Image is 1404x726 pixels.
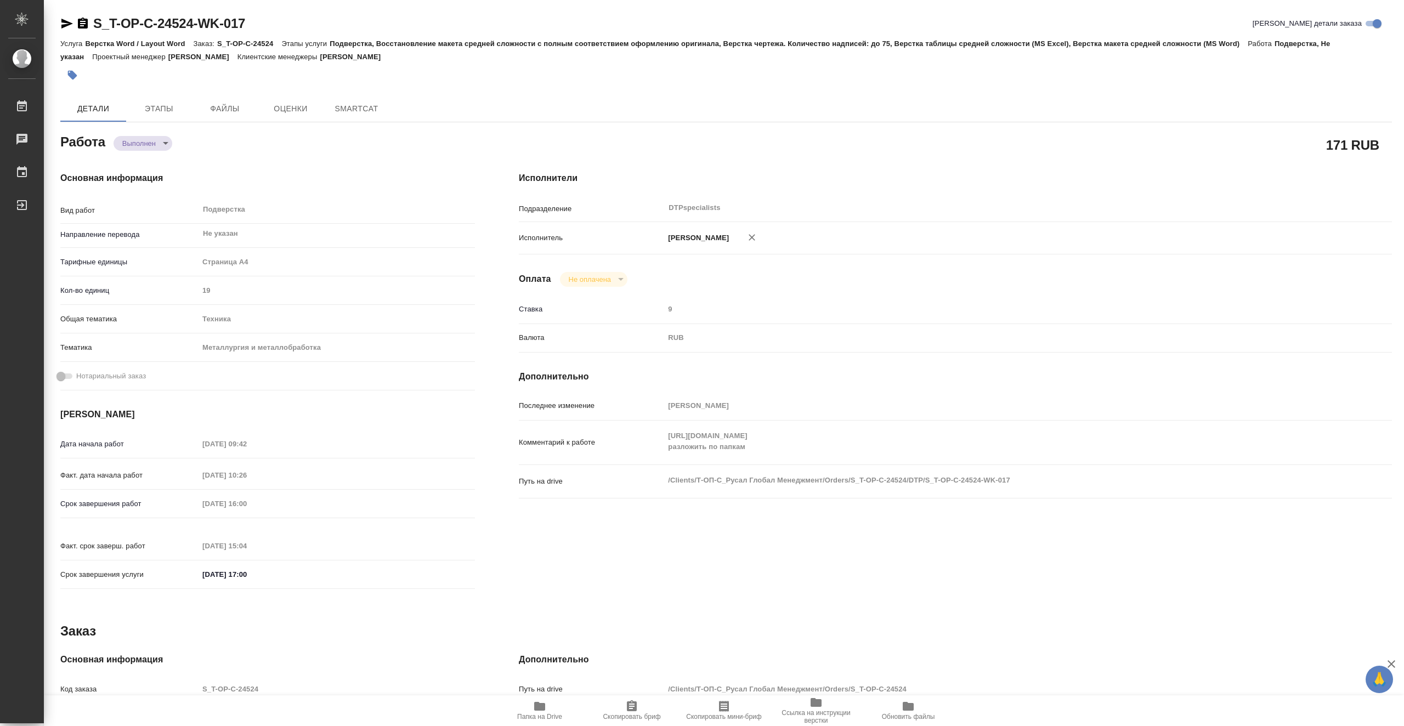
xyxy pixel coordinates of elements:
button: Обновить файлы [862,695,954,726]
button: Скопировать ссылку для ЯМессенджера [60,17,73,30]
p: Клиентские менеджеры [237,53,320,61]
p: Дата начала работ [60,439,199,450]
input: Пустое поле [199,436,295,452]
input: Пустое поле [664,301,1319,317]
h4: Исполнители [519,172,1392,185]
span: Папка на Drive [517,713,562,721]
button: Ссылка на инструкции верстки [770,695,862,726]
p: Срок завершения работ [60,498,199,509]
h4: Дополнительно [519,653,1392,666]
span: SmartCat [330,102,383,116]
p: Заказ: [194,39,217,48]
p: [PERSON_NAME] [168,53,237,61]
div: Выполнен [114,136,172,151]
span: 🙏 [1370,668,1389,691]
p: Общая тематика [60,314,199,325]
input: Пустое поле [199,681,475,697]
p: Вид работ [60,205,199,216]
textarea: /Clients/Т-ОП-С_Русал Глобал Менеджмент/Orders/S_T-OP-C-24524/DTP/S_T-OP-C-24524-WK-017 [664,471,1319,490]
input: ✎ Введи что-нибудь [199,566,295,582]
p: S_T-OP-C-24524 [217,39,281,48]
h2: 171 RUB [1326,135,1379,154]
p: Верстка Word / Layout Word [85,39,193,48]
div: Техника [199,310,475,328]
span: Этапы [133,102,185,116]
input: Пустое поле [199,538,295,554]
h4: Оплата [519,273,551,286]
p: Путь на drive [519,684,664,695]
span: Ссылка на инструкции верстки [777,709,856,724]
input: Пустое поле [199,282,475,298]
input: Пустое поле [199,496,295,512]
p: Последнее изменение [519,400,664,411]
span: Скопировать мини-бриф [686,713,761,721]
p: [PERSON_NAME] [320,53,389,61]
span: Нотариальный заказ [76,371,146,382]
p: Кол-во единиц [60,285,199,296]
span: Файлы [199,102,251,116]
textarea: [URL][DOMAIN_NAME] разложить по папкам [664,427,1319,456]
p: [PERSON_NAME] [664,232,729,243]
input: Пустое поле [664,398,1319,413]
button: Не оплачена [565,275,614,284]
p: Срок завершения услуги [60,569,199,580]
input: Пустое поле [199,467,295,483]
p: Подразделение [519,203,664,214]
button: Выполнен [119,139,159,148]
p: Ставка [519,304,664,315]
p: Факт. дата начала работ [60,470,199,481]
span: Скопировать бриф [603,713,660,721]
p: Валюта [519,332,664,343]
p: Услуга [60,39,85,48]
h4: [PERSON_NAME] [60,408,475,421]
span: Обновить файлы [882,713,935,721]
div: Металлургия и металлобработка [199,338,475,357]
button: Папка на Drive [494,695,586,726]
p: Тарифные единицы [60,257,199,268]
p: Подверстка, Восстановление макета средней сложности с полным соответствием оформлению оригинала, ... [330,39,1248,48]
h4: Основная информация [60,172,475,185]
p: Работа [1248,39,1275,48]
p: Проектный менеджер [92,53,168,61]
p: Этапы услуги [281,39,330,48]
p: Факт. срок заверш. работ [60,541,199,552]
span: Оценки [264,102,317,116]
button: Добавить тэг [60,63,84,87]
p: Исполнитель [519,232,664,243]
p: Комментарий к работе [519,437,664,448]
div: Выполнен [560,272,627,287]
h4: Основная информация [60,653,475,666]
a: S_T-OP-C-24524-WK-017 [93,16,245,31]
h2: Заказ [60,622,96,640]
span: [PERSON_NAME] детали заказа [1253,18,1362,29]
button: Скопировать бриф [586,695,678,726]
p: Путь на drive [519,476,664,487]
p: Тематика [60,342,199,353]
button: Скопировать мини-бриф [678,695,770,726]
input: Пустое поле [664,681,1319,697]
div: RUB [664,328,1319,347]
h4: Дополнительно [519,370,1392,383]
span: Детали [67,102,120,116]
button: Скопировать ссылку [76,17,89,30]
p: Направление перевода [60,229,199,240]
div: Страница А4 [199,253,475,271]
button: 🙏 [1366,666,1393,693]
h2: Работа [60,131,105,151]
p: Код заказа [60,684,199,695]
button: Удалить исполнителя [740,225,764,249]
